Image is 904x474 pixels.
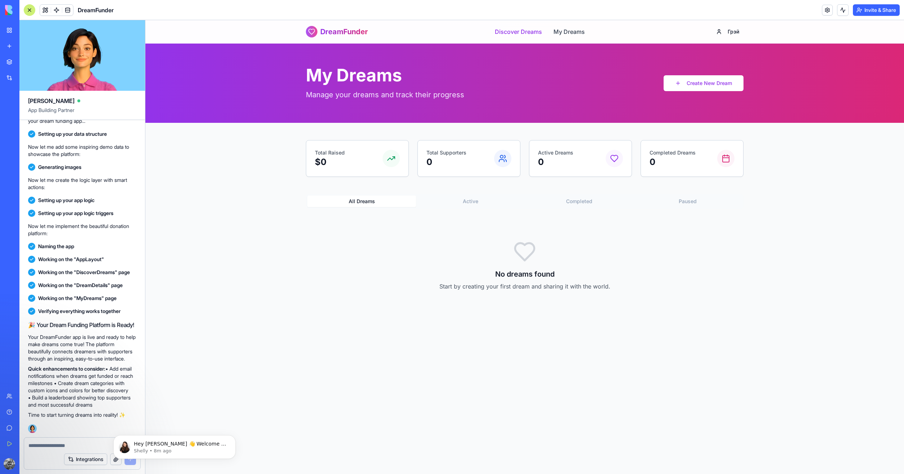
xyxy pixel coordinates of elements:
h3: No dreams found [161,249,598,259]
p: • Add email notifications when dreams get funded or reach milestones • Create dream categories wi... [28,365,136,408]
span: Setting up your app logic triggers [38,210,113,217]
img: Ella_00000_wcx2te.png [28,424,37,433]
img: logo [5,5,50,15]
button: Invite & Share [853,4,900,16]
button: Paused [488,175,597,187]
p: Total Supporters [281,129,321,136]
span: Working on the "AppLayout" [38,256,104,263]
p: Completed Dreams [504,129,550,136]
p: Your DreamFunder app is live and ready to help make dreams come true! The platform beautifully co... [28,334,136,362]
iframe: Intercom notifications message [103,420,247,470]
h2: 🎉 Your Dream Funding Platform is Ready! [28,321,136,329]
p: Now let me add some inspiring demo data to showcase the platform: [28,143,136,158]
p: Active Dreams [393,129,428,136]
a: Discover Dreams [349,7,397,16]
img: ACg8ocLwjuzIITXc5kr5B03XBw_GTFojGnslRezUNIM_-35wQQTec4LO=s96-c [4,458,15,470]
button: All Dreams [162,175,271,187]
span: Setting up your data structure [38,130,107,138]
span: Verifying everything works together [38,308,121,315]
p: 0 [281,136,321,148]
span: Naming the app [38,243,74,250]
span: Working on the "DiscoverDreams" page [38,269,130,276]
strong: Quick enhancements to consider: [28,366,105,372]
p: Start by creating your first dream and sharing it with the world. [161,262,598,270]
span: Working on the "DreamDetails" page [38,282,123,289]
a: DreamFunder [161,6,222,17]
span: App Building Partner [28,107,136,120]
span: [PERSON_NAME] [28,97,74,105]
h1: My Dreams [161,46,319,64]
p: $0 [169,136,199,148]
button: Create New Dream [518,55,598,71]
button: Completed [379,175,488,187]
span: DreamFunder [78,6,114,14]
p: Now let me create the logic layer with smart actions: [28,176,136,191]
p: Time to start turning dreams into reality! ✨ [28,411,136,419]
span: Грэй [582,8,594,15]
span: Generating images [38,164,81,171]
span: DreamFunder [175,6,222,17]
p: Manage your dreams and track their progress [161,70,319,80]
button: Integrations [64,453,107,465]
p: Total Raised [169,129,199,136]
p: Now let me implement the beautiful donation platform: [28,223,136,237]
span: Setting up your app logic [38,197,95,204]
button: Active [271,175,379,187]
span: Working on the "MyDreams" page [38,295,117,302]
p: 0 [393,136,428,148]
button: Грэй [566,5,598,18]
p: 0 [504,136,550,148]
a: My Dreams [408,7,439,16]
